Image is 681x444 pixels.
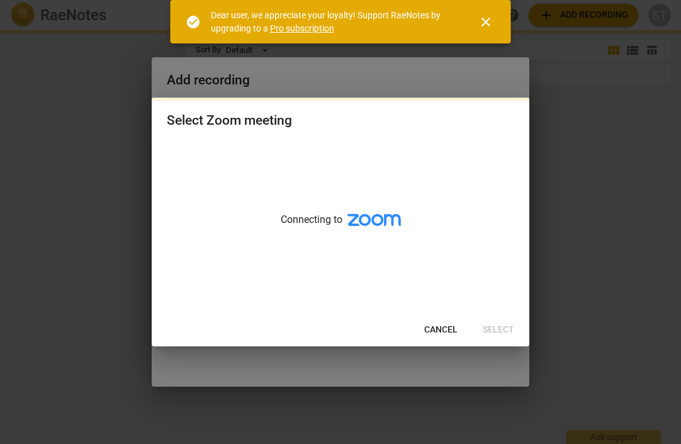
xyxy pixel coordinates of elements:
div: Dear user, we appreciate your loyalty! Support RaeNotes by upgrading to a [211,9,456,35]
span: close [478,14,493,30]
a: Pro subscription [270,23,334,33]
div: Select Zoom meeting [167,113,292,128]
span: Cancel [424,324,458,336]
div: Connecting to [152,141,529,314]
span: check_circle [186,14,201,30]
button: Cancel [414,319,468,341]
button: Close [471,7,501,37]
